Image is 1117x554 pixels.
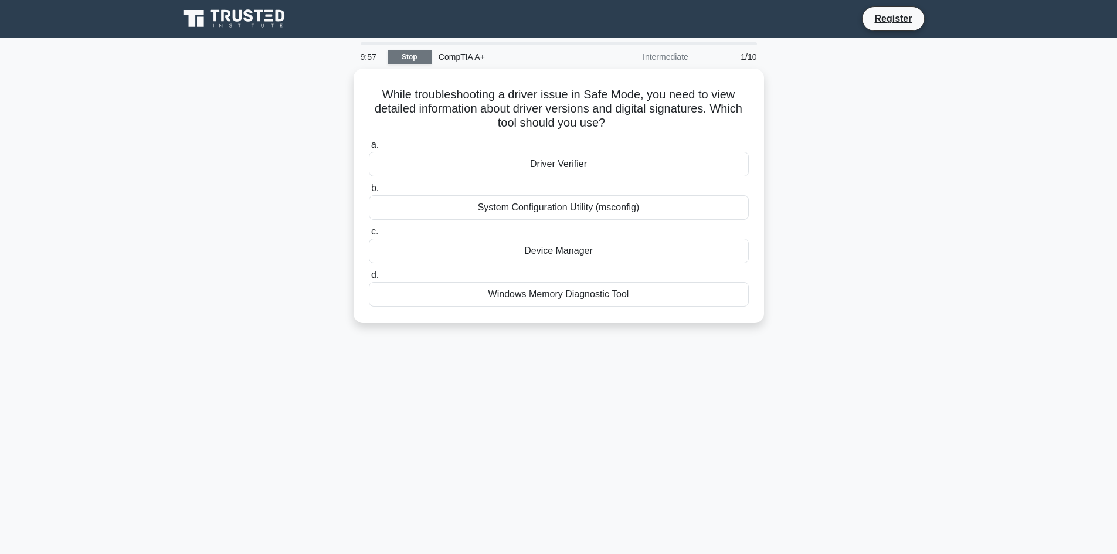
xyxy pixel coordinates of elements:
span: c. [371,226,378,236]
a: Stop [388,50,432,64]
span: a. [371,140,379,149]
div: CompTIA A+ [432,45,593,69]
span: b. [371,183,379,193]
div: 9:57 [354,45,388,69]
h5: While troubleshooting a driver issue in Safe Mode, you need to view detailed information about dr... [368,87,750,131]
div: System Configuration Utility (msconfig) [369,195,749,220]
div: Intermediate [593,45,695,69]
div: Driver Verifier [369,152,749,176]
div: Device Manager [369,239,749,263]
a: Register [867,11,919,26]
div: 1/10 [695,45,764,69]
span: d. [371,270,379,280]
div: Windows Memory Diagnostic Tool [369,282,749,307]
